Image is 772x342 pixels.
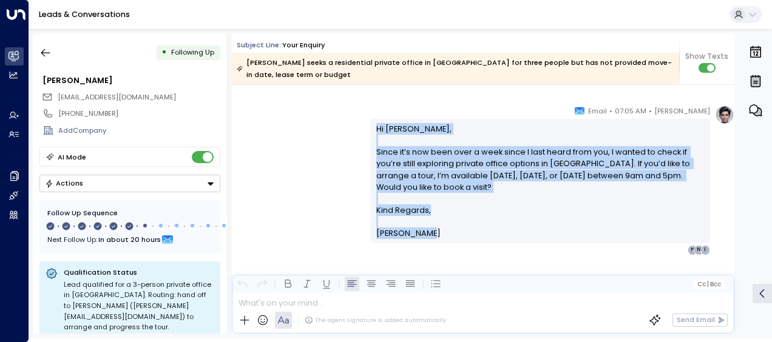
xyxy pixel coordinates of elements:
[654,105,710,117] span: [PERSON_NAME]
[58,92,176,102] span: [EMAIL_ADDRESS][DOMAIN_NAME]
[707,281,709,287] span: |
[161,44,167,61] div: •
[649,105,652,117] span: •
[255,277,269,291] button: Redo
[237,40,281,50] span: Subject Line:
[697,281,721,287] span: Cc Bcc
[47,233,212,246] div: Next Follow Up:
[45,179,83,187] div: Actions
[64,267,214,277] p: Qualification Status
[47,208,212,218] div: Follow Up Sequence
[58,151,86,163] div: AI Mode
[305,316,446,324] div: The agent signature is added automatically
[715,105,734,124] img: profile-logo.png
[64,280,214,333] div: Lead qualified for a 3-person private office in [GEOGRAPHIC_DATA]. Routing: hand off to [PERSON_N...
[688,245,697,255] div: H
[588,105,607,117] span: Email
[376,123,705,204] p: Hi [PERSON_NAME], Since it’s now been over a week since I last heard from you, I wanted to check ...
[171,47,214,57] span: Following Up
[615,105,646,117] span: 07:05 AM
[694,245,703,255] div: N
[58,126,220,136] div: AddCompany
[237,56,673,81] div: [PERSON_NAME] seeks a residential private office in [GEOGRAPHIC_DATA] for three people but has no...
[700,245,710,255] div: I
[609,105,612,117] span: •
[376,227,441,239] span: [PERSON_NAME]
[58,109,220,119] div: [PHONE_NUMBER]
[235,277,250,291] button: Undo
[39,175,220,192] div: Button group with a nested menu
[685,51,728,62] span: Show Texts
[39,175,220,192] button: Actions
[693,280,725,289] button: Cc|Bcc
[376,204,431,216] span: Kind Regards,
[282,40,325,50] div: Your enquiry
[58,92,176,102] span: info@bookatrot.net
[98,233,161,246] span: In about 20 hours
[39,9,130,19] a: Leads & Conversations
[42,75,220,86] div: [PERSON_NAME]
